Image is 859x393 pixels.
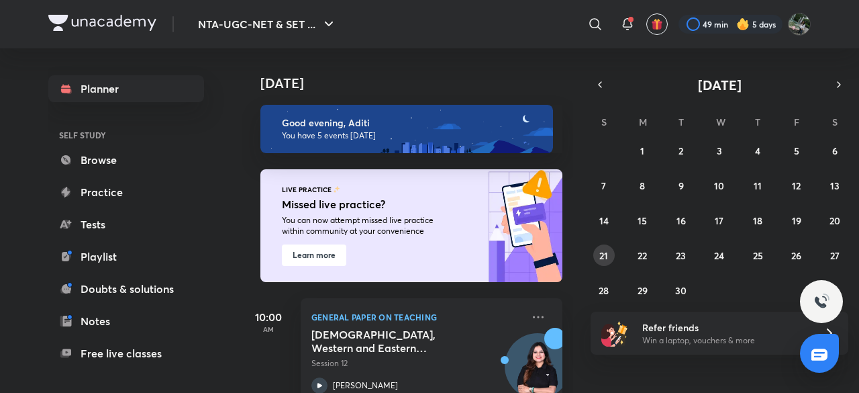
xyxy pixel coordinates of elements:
button: September 30, 2025 [670,279,692,301]
p: You have 5 events [DATE] [282,130,541,141]
abbr: September 22, 2025 [638,249,647,262]
p: AM [242,325,295,333]
a: Browse [48,146,204,173]
abbr: September 9, 2025 [678,179,684,192]
img: referral [601,320,628,347]
a: Playlist [48,243,204,270]
abbr: Sunday [601,116,607,128]
abbr: September 27, 2025 [830,249,840,262]
h6: SELF STUDY [48,124,204,146]
abbr: September 4, 2025 [755,144,760,157]
button: September 3, 2025 [709,140,730,161]
button: September 21, 2025 [593,245,615,266]
button: September 4, 2025 [747,140,768,161]
p: Session 12 [311,357,522,369]
abbr: September 20, 2025 [829,214,840,227]
button: September 24, 2025 [709,245,730,266]
abbr: September 7, 2025 [601,179,606,192]
h5: Missed live practice? [282,196,458,212]
button: NTA-UGC-NET & SET ... [190,11,345,38]
h4: [DATE] [260,75,576,91]
abbr: Saturday [832,116,838,128]
abbr: September 10, 2025 [714,179,724,192]
button: September 13, 2025 [824,175,846,196]
h5: 10:00 [242,309,295,325]
button: September 10, 2025 [709,175,730,196]
img: Company Logo [48,15,156,31]
a: Company Logo [48,15,156,34]
img: feature [333,185,340,193]
button: September 26, 2025 [786,245,807,266]
button: September 18, 2025 [747,210,768,231]
button: September 5, 2025 [786,140,807,161]
button: September 16, 2025 [670,210,692,231]
abbr: September 19, 2025 [792,214,801,227]
img: avatar [651,18,663,30]
img: streak [736,17,750,31]
a: Planner [48,75,204,102]
img: ttu [813,294,829,310]
button: September 7, 2025 [593,175,615,196]
button: avatar [646,13,668,35]
button: September 12, 2025 [786,175,807,196]
span: [DATE] [698,76,742,94]
p: You can now attempt missed live practice within community at your convenience [282,215,455,236]
button: September 17, 2025 [709,210,730,231]
abbr: September 28, 2025 [599,284,609,297]
img: Aditi Kathuria [788,13,811,36]
abbr: September 13, 2025 [830,179,840,192]
abbr: September 14, 2025 [599,214,609,227]
p: [PERSON_NAME] [333,380,398,392]
button: September 2, 2025 [670,140,692,161]
h6: Refer friends [642,320,807,335]
button: September 1, 2025 [631,140,653,161]
abbr: September 24, 2025 [714,249,724,262]
button: September 22, 2025 [631,245,653,266]
button: September 14, 2025 [593,210,615,231]
button: September 8, 2025 [631,175,653,196]
abbr: September 11, 2025 [754,179,762,192]
button: September 11, 2025 [747,175,768,196]
button: September 19, 2025 [786,210,807,231]
abbr: September 3, 2025 [717,144,722,157]
a: Tests [48,211,204,238]
abbr: September 21, 2025 [599,249,608,262]
abbr: September 23, 2025 [676,249,686,262]
abbr: September 2, 2025 [678,144,683,157]
abbr: September 15, 2025 [638,214,647,227]
button: September 29, 2025 [631,279,653,301]
abbr: September 1, 2025 [640,144,644,157]
button: September 15, 2025 [631,210,653,231]
img: evening [260,105,553,153]
button: [DATE] [609,75,829,94]
button: September 28, 2025 [593,279,615,301]
p: General Paper on Teaching [311,309,522,325]
a: Free live classes [48,340,204,367]
abbr: September 26, 2025 [791,249,801,262]
abbr: September 30, 2025 [675,284,687,297]
button: Learn more [282,245,346,266]
button: September 25, 2025 [747,245,768,266]
button: September 27, 2025 [824,245,846,266]
abbr: September 18, 2025 [753,214,762,227]
abbr: Tuesday [678,116,684,128]
button: September 23, 2025 [670,245,692,266]
abbr: September 5, 2025 [794,144,799,157]
abbr: September 12, 2025 [792,179,801,192]
abbr: Thursday [755,116,760,128]
abbr: Monday [639,116,647,128]
abbr: Wednesday [716,116,725,128]
a: Practice [48,179,204,206]
abbr: September 29, 2025 [638,284,648,297]
h6: Good evening, Aditi [282,117,541,129]
abbr: September 8, 2025 [640,179,645,192]
button: September 6, 2025 [824,140,846,161]
abbr: September 6, 2025 [832,144,838,157]
abbr: September 25, 2025 [753,249,763,262]
p: Win a laptop, vouchers & more [642,335,807,347]
abbr: September 17, 2025 [715,214,723,227]
a: Doubts & solutions [48,275,204,302]
button: September 9, 2025 [670,175,692,196]
a: Notes [48,308,204,335]
h5: Buddhist, Western and Eastern Communication [311,328,478,355]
